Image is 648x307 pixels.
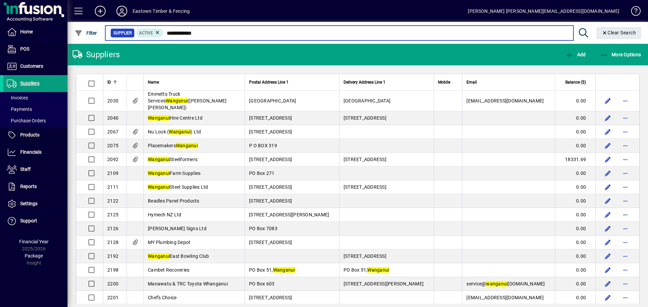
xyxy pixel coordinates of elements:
span: [STREET_ADDRESS] [344,253,386,259]
button: Edit [602,126,613,137]
em: Wanganui [148,171,170,176]
button: More options [620,168,631,179]
span: Cambet Recoveries [148,267,189,273]
button: Edit [602,251,613,262]
button: More options [620,265,631,275]
button: Edit [602,278,613,289]
td: 0.00 [555,236,595,249]
td: 0.00 [555,91,595,111]
span: Postal Address Line 1 [249,79,289,86]
td: 0.00 [555,291,595,305]
span: Support [20,218,37,223]
span: Payments [7,106,32,112]
button: Filter [73,27,99,39]
td: 0.00 [555,180,595,194]
span: 2198 [107,267,118,273]
span: PO Box 51, [249,267,295,273]
span: PO Box 271 [249,171,275,176]
button: More options [620,182,631,192]
span: Home [20,29,33,34]
span: 2109 [107,171,118,176]
span: 2075 [107,143,118,148]
span: [PERSON_NAME] Signs Ltd [148,226,207,231]
button: More options [620,113,631,123]
td: 0.00 [555,249,595,263]
td: 0.00 [555,263,595,277]
a: Invoices [3,92,67,103]
span: Email [466,79,477,86]
a: Support [3,213,67,229]
span: [EMAIL_ADDRESS][DOMAIN_NAME] [466,295,544,300]
div: Balance ($) [559,79,592,86]
em: Wanganui [169,129,191,134]
a: Reports [3,178,67,195]
div: Suppliers [73,49,120,60]
span: PO Box 51, [344,267,389,273]
a: Financials [3,144,67,161]
span: Delivery Address Line 1 [344,79,385,86]
div: Email [466,79,551,86]
span: [STREET_ADDRESS] [249,240,292,245]
em: Wanganui [148,115,170,121]
span: POS [20,46,29,52]
button: More options [620,95,631,106]
td: 0.00 [555,222,595,236]
span: Placemakers [148,143,198,148]
em: wanganui [486,281,508,286]
em: Wanganui [367,267,389,273]
span: Financial Year [19,239,49,244]
span: More Options [600,52,641,57]
span: 2200 [107,281,118,286]
span: Settings [20,201,37,206]
button: More options [620,195,631,206]
span: service@ [DOMAIN_NAME] [466,281,545,286]
span: [STREET_ADDRESS] [249,198,292,204]
button: Edit [602,237,613,248]
span: Steelformers [148,157,197,162]
span: 2092 [107,157,118,162]
span: [STREET_ADDRESS] [344,184,386,190]
button: Edit [602,168,613,179]
button: More options [620,292,631,303]
em: Wanganui [148,157,170,162]
td: 0.00 [555,194,595,208]
span: Farm Supplies [148,171,200,176]
button: Edit [602,223,613,234]
button: Edit [602,140,613,151]
span: PO Box 603 [249,281,275,286]
button: More options [620,223,631,234]
td: 0.00 [555,277,595,291]
div: Mobile [438,79,458,86]
span: Name [148,79,159,86]
button: Edit [602,95,613,106]
div: [PERSON_NAME] [PERSON_NAME][EMAIL_ADDRESS][DOMAIN_NAME] [468,6,619,17]
button: Add [564,49,587,61]
span: Hymech NZ Ltd [148,212,181,217]
td: 0.00 [555,111,595,125]
em: Wanganui [273,267,295,273]
span: 2111 [107,184,118,190]
button: Clear [596,27,642,39]
span: Reports [20,184,37,189]
span: 2201 [107,295,118,300]
span: 2128 [107,240,118,245]
span: Beadles Panel Products [148,198,199,204]
span: [STREET_ADDRESS][PERSON_NAME] [344,281,424,286]
em: Wanganui [148,253,170,259]
button: Edit [602,182,613,192]
div: Name [148,79,241,86]
button: Edit [602,292,613,303]
button: More Options [598,49,643,61]
td: 18331.69 [555,153,595,166]
span: Mobile [438,79,450,86]
span: [EMAIL_ADDRESS][DOMAIN_NAME] [466,98,544,103]
button: Edit [602,113,613,123]
span: Nu Look ( ) Ltd [148,129,201,134]
td: 0.00 [555,139,595,153]
span: [STREET_ADDRESS] [344,115,386,121]
span: 2126 [107,226,118,231]
span: Purchase Orders [7,118,46,123]
span: [STREET_ADDRESS][PERSON_NAME] [249,212,329,217]
td: 0.00 [555,125,595,139]
span: Manawatu & TRC Toyota Whanganui [148,281,228,286]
